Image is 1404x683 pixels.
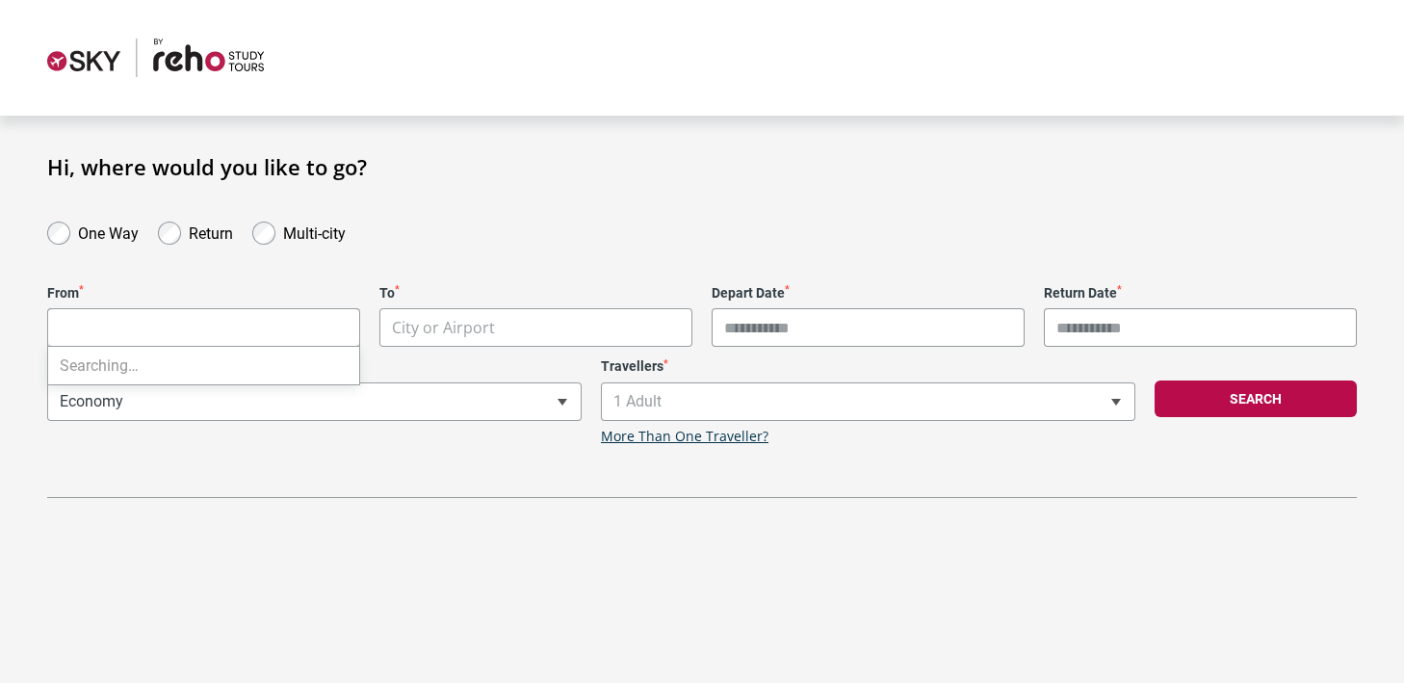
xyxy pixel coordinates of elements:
label: Depart Date [712,285,1025,302]
label: From [47,285,360,302]
span: 1 Adult [602,383,1134,420]
label: One Way [78,220,139,243]
span: Economy [48,383,581,420]
h1: Hi, where would you like to go? [47,154,1357,179]
a: More Than One Traveller? [601,429,768,445]
li: Searching… [48,347,359,384]
span: Economy [47,382,582,421]
label: Return Date [1044,285,1357,302]
button: Search [1155,381,1357,417]
span: 1 Adult [601,382,1135,421]
label: Return [189,220,233,243]
span: City or Airport [47,308,360,347]
label: Multi-city [283,220,346,243]
input: Search [48,308,359,347]
span: City or Airport [380,309,691,347]
label: To [379,285,692,302]
span: City or Airport [379,308,692,347]
label: Travellers [601,358,1135,375]
span: City or Airport [392,317,495,338]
